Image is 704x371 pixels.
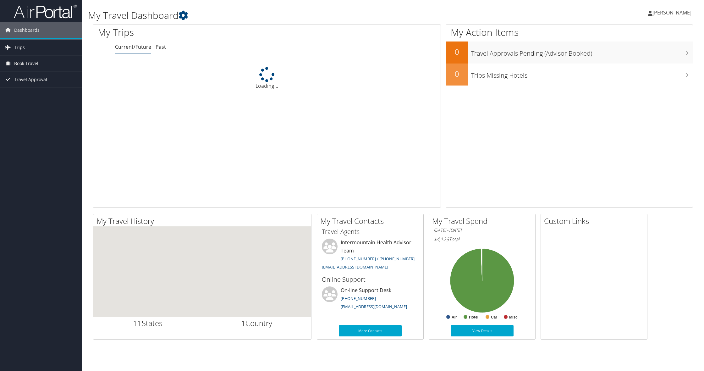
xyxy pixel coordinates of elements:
[491,315,497,319] text: Car
[241,318,245,328] span: 1
[14,72,47,87] span: Travel Approval
[471,68,693,80] h3: Trips Missing Hotels
[432,216,535,226] h2: My Travel Spend
[156,43,166,50] a: Past
[322,275,419,284] h3: Online Support
[341,304,407,309] a: [EMAIL_ADDRESS][DOMAIN_NAME]
[14,56,38,71] span: Book Travel
[98,26,291,39] h1: My Trips
[446,42,693,64] a: 0Travel Approvals Pending (Advisor Booked)
[471,46,693,58] h3: Travel Approvals Pending (Advisor Booked)
[339,325,402,336] a: More Contacts
[446,47,468,57] h2: 0
[115,43,151,50] a: Current/Future
[451,325,514,336] a: View Details
[98,318,198,329] h2: States
[446,26,693,39] h1: My Action Items
[446,69,468,79] h2: 0
[14,40,25,55] span: Trips
[434,227,531,233] h6: [DATE] - [DATE]
[652,9,691,16] span: [PERSON_NAME]
[648,3,698,22] a: [PERSON_NAME]
[14,22,40,38] span: Dashboards
[544,216,647,226] h2: Custom Links
[88,9,494,22] h1: My Travel Dashboard
[434,236,449,243] span: $4,129
[434,236,531,243] h6: Total
[452,315,457,319] text: Air
[133,318,142,328] span: 11
[322,264,388,270] a: [EMAIL_ADDRESS][DOMAIN_NAME]
[341,256,415,262] a: [PHONE_NUMBER] / [PHONE_NUMBER]
[341,296,376,301] a: [PHONE_NUMBER]
[446,64,693,86] a: 0Trips Missing Hotels
[319,239,422,272] li: Intermountain Health Advisor Team
[96,216,311,226] h2: My Travel History
[322,227,419,236] h3: Travel Agents
[319,286,422,312] li: On-line Support Desk
[207,318,307,329] h2: Country
[93,67,441,90] div: Loading...
[509,315,518,319] text: Misc
[469,315,478,319] text: Hotel
[320,216,423,226] h2: My Travel Contacts
[14,4,77,19] img: airportal-logo.png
